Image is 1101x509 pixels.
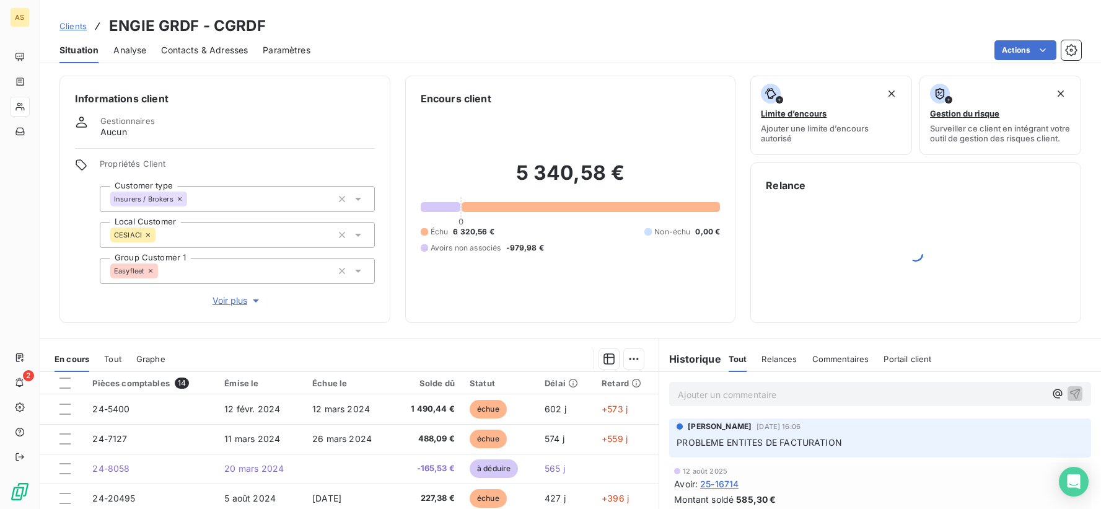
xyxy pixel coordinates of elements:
[458,216,463,226] span: 0
[263,44,310,56] span: Paramètres
[161,44,248,56] span: Contacts & Adresses
[677,437,842,448] span: PROBLEME ENTITES DE FACTURATION
[654,226,690,237] span: Non-échu
[545,493,566,503] span: 427 j
[506,242,544,254] span: -979,98 €
[812,354,869,364] span: Commentaires
[175,378,189,389] span: 14
[224,404,280,414] span: 12 févr. 2024
[602,433,628,444] span: +559 j
[10,7,30,27] div: AS
[736,493,776,506] span: 585,30 €
[761,108,827,118] span: Limite d’encours
[75,91,375,106] h6: Informations client
[114,195,173,203] span: Insurers / Brokers
[400,433,455,445] span: 488,09 €
[766,178,1066,193] h6: Relance
[470,489,507,508] span: échue
[674,477,698,490] span: Avoir :
[994,40,1056,60] button: Actions
[92,378,209,389] div: Pièces comptables
[761,354,797,364] span: Relances
[659,352,721,366] h6: Historique
[695,226,720,237] span: 0,00 €
[602,378,651,388] div: Retard
[156,229,165,241] input: Ajouter une valeur
[10,482,30,502] img: Logo LeanPay
[470,400,507,418] span: échue
[213,294,262,307] span: Voir plus
[312,404,370,414] span: 12 mars 2024
[224,378,297,388] div: Émise le
[453,226,494,237] span: 6 320,56 €
[683,467,727,475] span: 12 août 2025
[602,493,629,503] span: +396 j
[757,423,801,430] span: [DATE] 16:06
[113,44,146,56] span: Analyse
[930,108,999,118] span: Gestion du risque
[312,493,341,503] span: [DATE]
[114,267,144,275] span: Easyfleet
[470,378,530,388] div: Statut
[400,492,455,505] span: 227,38 €
[602,404,628,414] span: +573 j
[55,354,89,364] span: En cours
[470,430,507,448] span: échue
[312,378,385,388] div: Échue le
[470,459,518,478] span: à déduire
[431,226,449,237] span: Échu
[59,44,99,56] span: Situation
[92,404,129,414] span: 24-5400
[729,354,747,364] span: Tout
[750,76,912,155] button: Limite d’encoursAjouter une limite d’encours autorisé
[59,20,87,32] a: Clients
[92,493,135,503] span: 24-20495
[400,403,455,415] span: 1 490,44 €
[700,477,739,490] span: 25-16714
[761,123,901,143] span: Ajouter une limite d’encours autorisé
[545,404,566,414] span: 602 j
[421,91,491,106] h6: Encours client
[224,433,280,444] span: 11 mars 2024
[100,294,375,308] button: Voir plus
[23,370,34,381] span: 2
[158,265,168,277] input: Ajouter une valeur
[919,76,1081,155] button: Gestion du risqueSurveiller ce client en intégrant votre outil de gestion des risques client.
[104,354,121,364] span: Tout
[884,354,931,364] span: Portail client
[92,463,129,474] span: 24-8058
[688,421,752,432] span: [PERSON_NAME]
[100,159,375,176] span: Propriétés Client
[187,193,197,205] input: Ajouter une valeur
[400,463,455,475] span: -165,53 €
[545,378,587,388] div: Délai
[100,116,155,126] span: Gestionnaires
[545,433,564,444] span: 574 j
[1059,467,1089,497] div: Open Intercom Messenger
[136,354,165,364] span: Graphe
[545,463,565,474] span: 565 j
[400,378,455,388] div: Solde dû
[114,231,142,239] span: CESIACI
[224,493,276,503] span: 5 août 2024
[109,15,266,37] h3: ENGIE GRDF - CGRDF
[312,433,372,444] span: 26 mars 2024
[224,463,284,474] span: 20 mars 2024
[421,161,721,198] h2: 5 340,58 €
[92,433,127,444] span: 24-7127
[431,242,501,254] span: Avoirs non associés
[674,493,734,506] span: Montant soldé
[100,126,127,138] span: Aucun
[59,21,87,31] span: Clients
[930,123,1071,143] span: Surveiller ce client en intégrant votre outil de gestion des risques client.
